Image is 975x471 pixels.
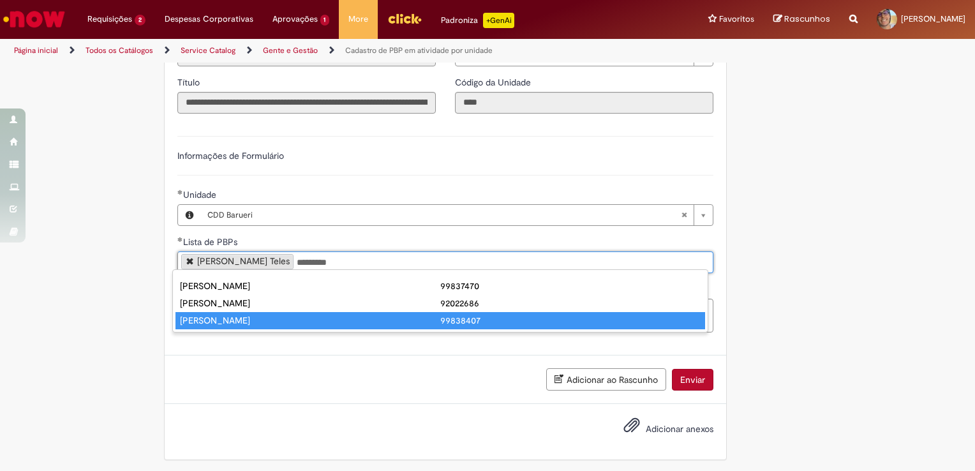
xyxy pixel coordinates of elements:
[440,280,701,292] div: 99837470
[180,314,440,327] div: [PERSON_NAME]
[180,297,440,310] div: [PERSON_NAME]
[440,314,701,327] div: 99838407
[440,297,701,310] div: 92022686
[173,275,708,332] ul: Lista de PBPs
[180,280,440,292] div: [PERSON_NAME]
